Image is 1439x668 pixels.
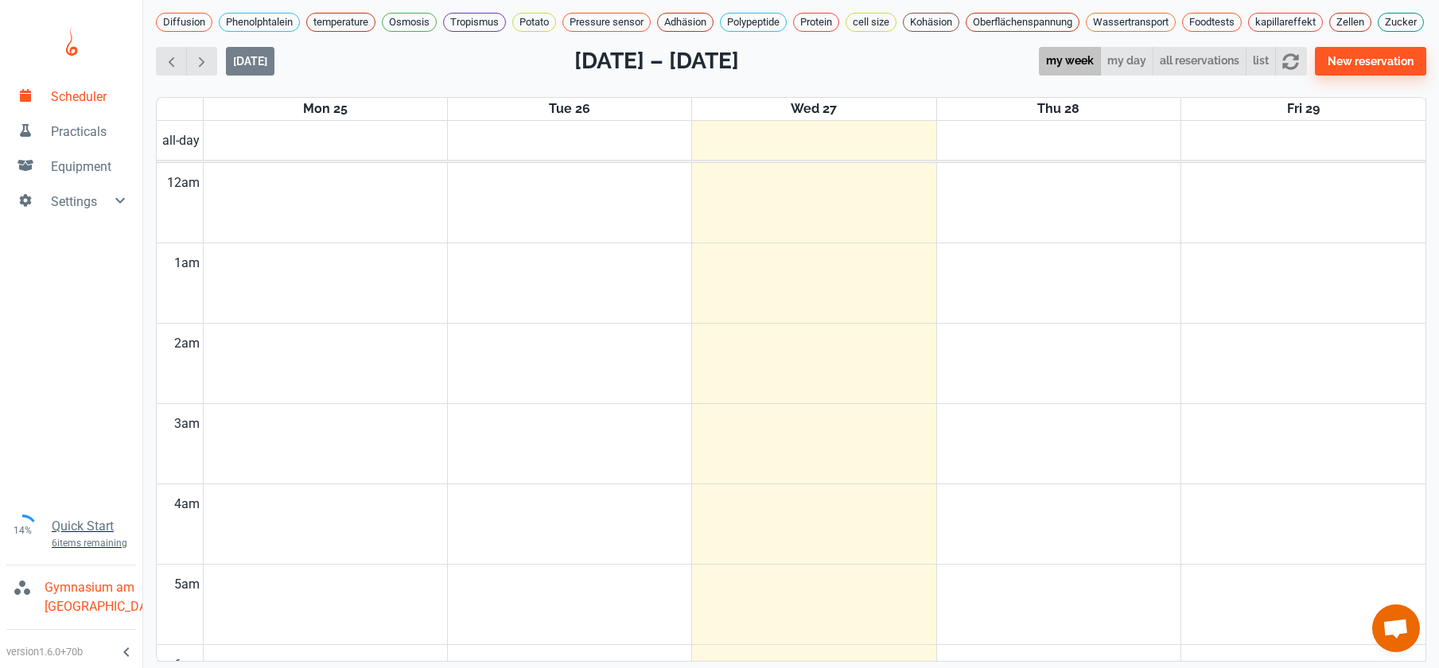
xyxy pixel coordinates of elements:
a: Chat öffnen [1372,604,1420,652]
span: Oberflächenspannung [966,14,1079,30]
a: August 29, 2025 [1284,98,1323,120]
span: Potato [513,14,555,30]
a: August 28, 2025 [1034,98,1083,120]
div: 12am [164,163,203,203]
div: temperature [306,13,375,32]
span: temperature [307,14,375,30]
div: Osmosis [382,13,437,32]
a: August 27, 2025 [788,98,840,120]
span: Zucker [1379,14,1423,30]
a: August 25, 2025 [300,98,351,120]
button: Previous week [156,47,187,76]
div: 1am [171,243,203,283]
div: Phenolphtalein [219,13,300,32]
button: New reservation [1315,47,1426,76]
span: Phenolphtalein [220,14,299,30]
button: refresh [1275,47,1306,76]
div: kapillareffekt [1248,13,1323,32]
div: Foodtests [1182,13,1242,32]
button: my day [1100,47,1153,76]
h2: [DATE] – [DATE] [574,45,739,78]
button: Next week [186,47,217,76]
div: 3am [171,404,203,444]
span: Protein [794,14,838,30]
span: Polypeptide [721,14,786,30]
span: Tropismus [444,14,505,30]
span: Pressure sensor [563,14,650,30]
span: Kohäsion [904,14,959,30]
div: Zucker [1378,13,1424,32]
div: Potato [512,13,556,32]
div: 5am [171,565,203,604]
button: [DATE] [226,47,274,76]
div: Diffusion [156,13,212,32]
span: Osmosis [383,14,436,30]
span: all-day [159,131,203,150]
div: Polypeptide [720,13,787,32]
button: list [1246,47,1276,76]
div: Kohäsion [903,13,959,32]
button: my week [1039,47,1101,76]
div: 2am [171,324,203,363]
span: Foodtests [1183,14,1241,30]
span: Zellen [1330,14,1371,30]
div: Wassertransport [1086,13,1176,32]
div: Protein [793,13,839,32]
div: cell size [846,13,896,32]
span: Wassertransport [1087,14,1175,30]
div: Oberflächenspannung [966,13,1079,32]
span: Diffusion [157,14,212,30]
div: Adhäsion [657,13,714,32]
div: Pressure sensor [562,13,651,32]
span: cell size [846,14,896,30]
div: Zellen [1329,13,1371,32]
span: kapillareffekt [1249,14,1322,30]
a: August 26, 2025 [546,98,593,120]
span: Adhäsion [658,14,713,30]
div: 4am [171,484,203,524]
div: Tropismus [443,13,506,32]
button: all reservations [1153,47,1246,76]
